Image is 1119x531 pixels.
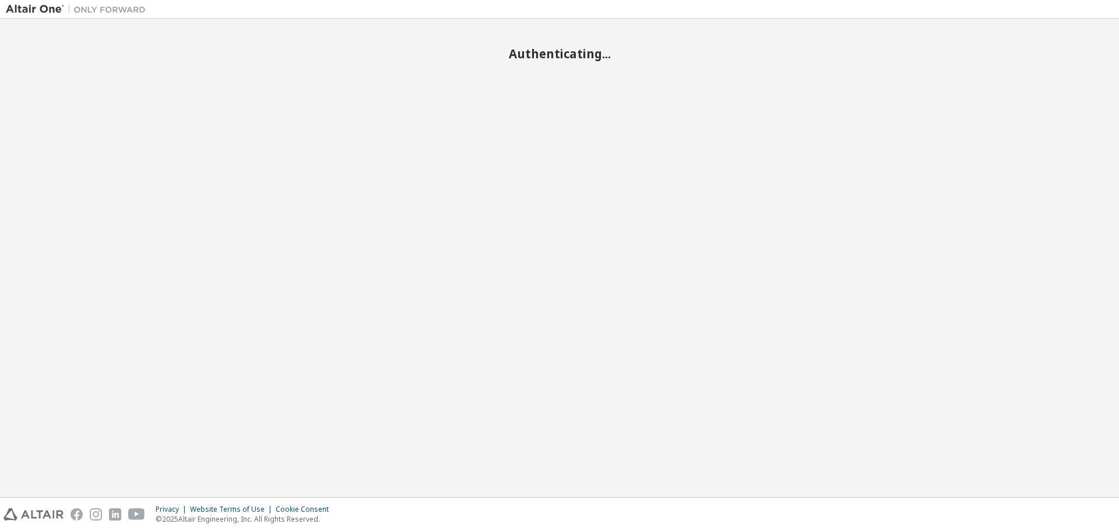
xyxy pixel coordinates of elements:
img: youtube.svg [128,508,145,521]
div: Cookie Consent [276,505,336,514]
img: Altair One [6,3,152,15]
p: © 2025 Altair Engineering, Inc. All Rights Reserved. [156,514,336,524]
h2: Authenticating... [6,46,1113,61]
img: instagram.svg [90,508,102,521]
div: Privacy [156,505,190,514]
img: altair_logo.svg [3,508,64,521]
img: linkedin.svg [109,508,121,521]
img: facebook.svg [71,508,83,521]
div: Website Terms of Use [190,505,276,514]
